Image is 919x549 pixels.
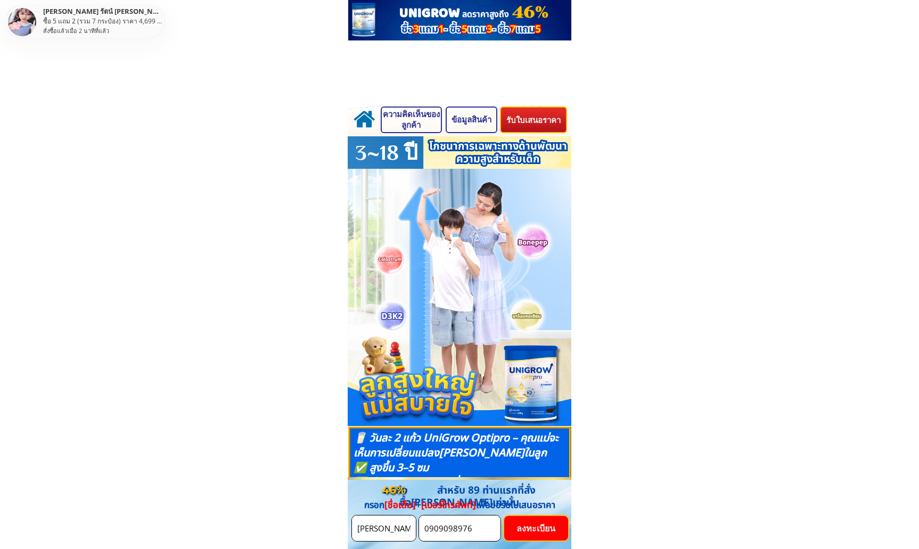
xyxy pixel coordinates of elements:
h3: 🥛 วันละ 2 แก้ว UniGrow Optipro – คุณแม่จะเห็นการเปลี่ยนแปลง[PERSON_NAME]ในลูก ✅ สูงขึ้น 3–5 ซม ✅ ... [354,431,568,535]
span: 3 [413,22,419,37]
div: ลดถึง สำหรับ 89 ท่านแรกที่สั่งซื้อ[PERSON_NAME]เท่านั้น [348,485,571,510]
span: 1 [438,22,444,37]
span: [เบอร์โทรศัพท์] [421,498,476,512]
input: ชื่อเต็ม * [355,515,413,541]
p: ลงทะเบียน [504,516,568,540]
h3: ซื้อ แถม - ซื้อ แถม - ซื้อ แถม [373,22,569,38]
span: 3 [487,22,493,37]
div: กรอก + เพื่อขอรับใบเสนอราคา [337,500,582,511]
p: ข้อมูลสินค้า [447,108,496,132]
p: รับใบเสนอราคา [501,108,566,132]
h3: ลดราคาสูงถึง [462,8,522,22]
h3: 3~18 ปี [344,140,428,166]
input: หมายเลขโทรศัพท์ * [422,515,498,541]
span: 7 [510,22,516,37]
span: 5 [535,22,541,37]
h3: UNIGROW [399,4,469,26]
p: ความคิดเห็นของลูกค้า [382,108,441,132]
span: [ชื่อเต็ม] [384,498,416,512]
div: 46% [376,484,412,496]
h3: โภชนาการเฉพาะทางด้านพัฒนาความสูงสำหรับเด็ก [422,140,573,166]
span: 5 [462,22,467,37]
